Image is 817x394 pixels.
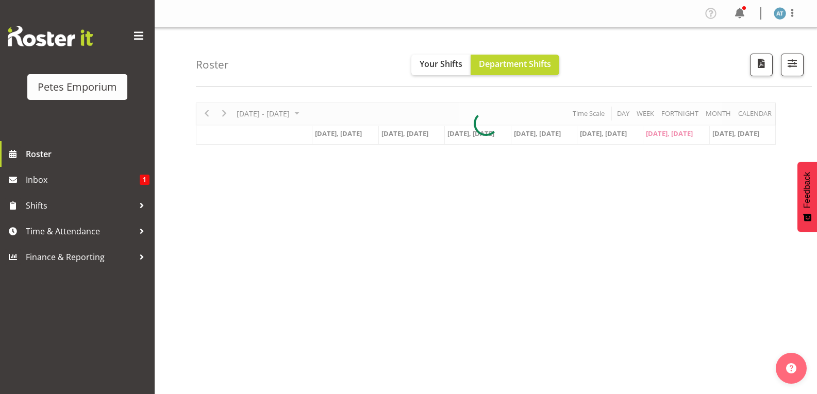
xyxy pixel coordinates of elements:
span: Shifts [26,198,134,213]
button: Department Shifts [471,55,559,75]
span: 1 [140,175,149,185]
span: Feedback [803,172,812,208]
button: Filter Shifts [781,54,804,76]
div: Petes Emporium [38,79,117,95]
img: help-xxl-2.png [786,363,796,373]
h4: Roster [196,59,229,71]
button: Feedback - Show survey [797,162,817,232]
span: Finance & Reporting [26,249,134,265]
span: Department Shifts [479,58,551,70]
img: alex-micheal-taniwha5364.jpg [774,7,786,20]
span: Inbox [26,172,140,187]
span: Your Shifts [420,58,462,70]
button: Your Shifts [411,55,471,75]
img: Rosterit website logo [8,26,93,46]
button: Download a PDF of the roster according to the set date range. [750,54,773,76]
span: Time & Attendance [26,224,134,239]
span: Roster [26,146,149,162]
